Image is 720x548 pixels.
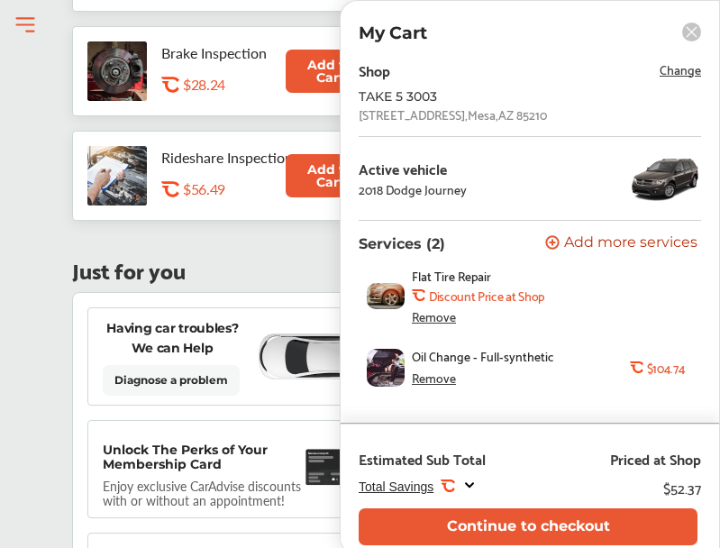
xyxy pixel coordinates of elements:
[87,146,147,205] img: rideshare-visual-inspection-thumb.jpg
[161,149,296,166] p: Rideshare Inspection
[12,12,39,39] button: Open Menu
[305,443,364,492] img: maintenance-card.27cfeff5.svg
[103,365,240,396] a: Diagnose a problem
[359,107,547,122] div: [STREET_ADDRESS] , Mesa , AZ 85210
[183,76,351,93] div: $28.24
[183,180,351,197] div: $56.49
[161,44,296,61] p: Brake Inspection
[545,235,701,252] a: Add more services
[338,468,375,503] img: badge.f18848ea.svg
[359,160,467,177] div: Active vehicle
[412,309,456,324] div: Remove
[359,182,467,196] div: 2018 Dodge Journey
[103,443,299,471] p: Unlock The Perks of Your Membership Card
[663,475,701,499] div: $52.37
[87,41,147,101] img: brake-inspection-thumb.jpg
[367,349,405,387] img: oil-change-thumb.jpg
[412,370,456,385] div: Remove
[660,59,701,79] span: Change
[412,269,491,283] span: Flat Tire Repair
[103,318,242,358] p: Having car troubles? We can Help
[359,450,486,468] div: Estimated Sub Total
[359,235,445,252] p: Services (2)
[359,89,647,104] div: TAKE 5 3003
[286,154,375,197] button: Add to Cart
[647,361,686,375] b: $104.74
[367,283,405,308] img: flat-tire-repair-thumb.jpg
[359,58,390,82] div: Shop
[359,508,697,545] button: Continue to checkout
[256,333,382,381] img: diagnose-vehicle.c84bcb0a.svg
[412,349,554,363] span: Oil Change - Full-synthetic
[286,50,375,93] button: Add to Cart
[564,235,697,252] span: Add more services
[72,260,186,278] p: Just for you
[629,151,701,205] img: 12383_st0640_046.jpg
[359,23,427,43] p: My Cart
[359,479,433,494] span: Total Savings
[610,450,701,468] div: Priced at Shop
[545,235,697,252] button: Add more services
[429,288,544,303] b: Discount Price at Shop
[103,479,319,507] p: Enjoy exclusive CarAdvise discounts with or without an appointment!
